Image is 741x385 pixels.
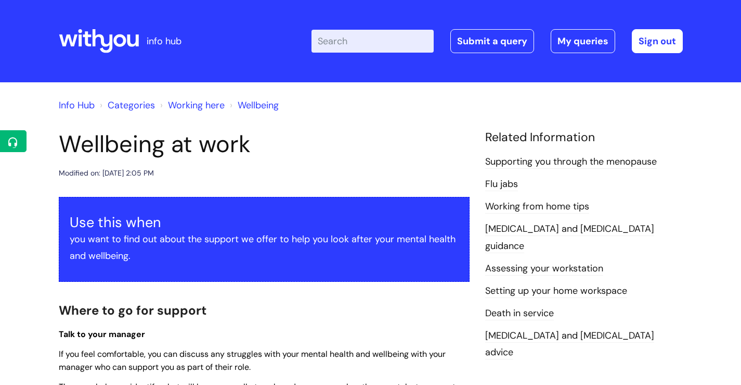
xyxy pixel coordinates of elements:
li: Solution home [97,97,155,114]
a: [MEDICAL_DATA] and [MEDICAL_DATA] guidance [485,222,654,253]
li: Wellbeing [227,97,279,114]
h4: Related Information [485,130,683,145]
p: info hub [147,33,181,49]
div: | - [311,29,683,53]
a: Wellbeing [238,99,279,111]
a: Info Hub [59,99,95,111]
a: [MEDICAL_DATA] and [MEDICAL_DATA] advice [485,329,654,359]
a: Supporting you through the menopause [485,155,657,169]
a: Setting up your home workspace [485,284,627,298]
li: Working here [158,97,225,114]
p: you want to find out about the support we offer to help you look after your mental health and wel... [70,231,459,265]
a: Working from home tips [485,200,589,214]
a: Assessing your workstation [485,262,603,276]
a: Death in service [485,307,554,320]
input: Search [311,30,434,53]
span: Talk to your manager [59,329,145,340]
a: Categories [108,99,155,111]
div: Modified on: [DATE] 2:05 PM [59,167,154,180]
span: Where to go for support [59,302,206,318]
a: Flu jabs [485,178,518,191]
a: My queries [551,29,615,53]
a: Working here [168,99,225,111]
a: Submit a query [450,29,534,53]
span: If you feel comfortable, you can discuss any struggles with your mental health and wellbeing with... [59,349,446,372]
h3: Use this when [70,214,459,231]
h1: Wellbeing at work [59,130,470,158]
a: Sign out [632,29,683,53]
